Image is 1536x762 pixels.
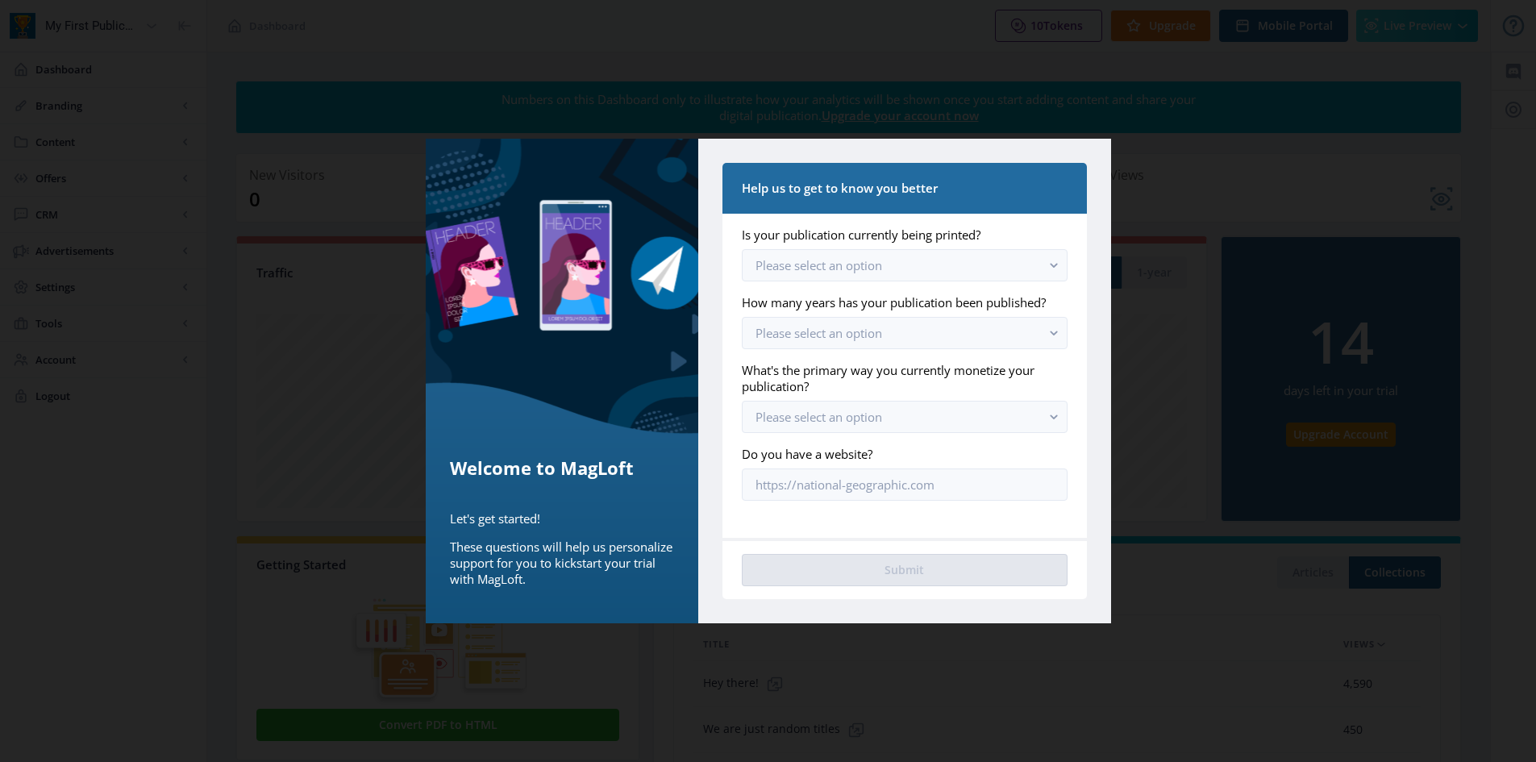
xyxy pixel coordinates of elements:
[450,539,675,587] p: These questions will help us personalize support for you to kickstart your trial with MagLoft.
[756,257,882,273] span: Please select an option
[742,468,1067,501] input: https://national-geographic.com
[742,249,1067,281] button: Please select an option
[742,227,1054,243] label: Is your publication currently being printed?
[722,163,1086,214] nb-card-header: Help us to get to know you better
[756,409,882,425] span: Please select an option
[742,294,1054,310] label: How many years has your publication been published?
[742,554,1067,586] button: Submit
[742,317,1067,349] button: Please select an option
[450,455,675,481] h5: Welcome to MagLoft
[450,510,675,527] p: Let's get started!
[742,446,1054,462] label: Do you have a website?
[756,325,882,341] span: Please select an option
[742,401,1067,433] button: Please select an option
[742,362,1054,394] label: What's the primary way you currently monetize your publication?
